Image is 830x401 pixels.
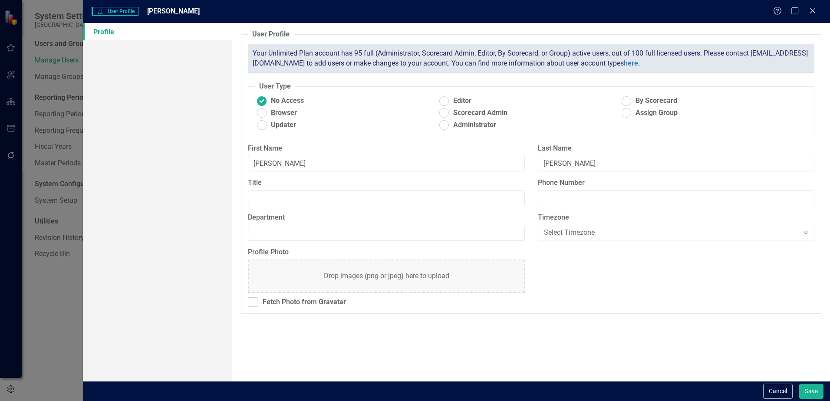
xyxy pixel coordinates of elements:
[248,213,524,223] label: Department
[324,271,449,281] div: Drop images (png or jpeg) here to upload
[538,213,814,223] label: Timezone
[763,384,793,399] button: Cancel
[83,23,232,40] a: Profile
[248,178,524,188] label: Title
[147,7,200,15] span: [PERSON_NAME]
[92,7,138,16] span: User Profile
[453,108,507,118] span: Scorecard Admin
[453,120,496,130] span: Administrator
[636,108,678,118] span: Assign Group
[248,247,524,257] label: Profile Photo
[624,59,638,67] a: here
[271,108,297,118] span: Browser
[538,144,814,154] label: Last Name
[544,228,799,238] div: Select Timezone
[248,144,524,154] label: First Name
[255,82,295,92] legend: User Type
[453,96,471,106] span: Editor
[636,96,677,106] span: By Scorecard
[271,96,304,106] span: No Access
[248,30,294,39] legend: User Profile
[271,120,296,130] span: Updater
[253,49,808,67] span: Your Unlimited Plan account has 95 full (Administrator, Scorecard Admin, Editor, By Scorecard, or...
[263,297,346,307] div: Fetch Photo from Gravatar
[538,178,814,188] label: Phone Number
[799,384,823,399] button: Save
